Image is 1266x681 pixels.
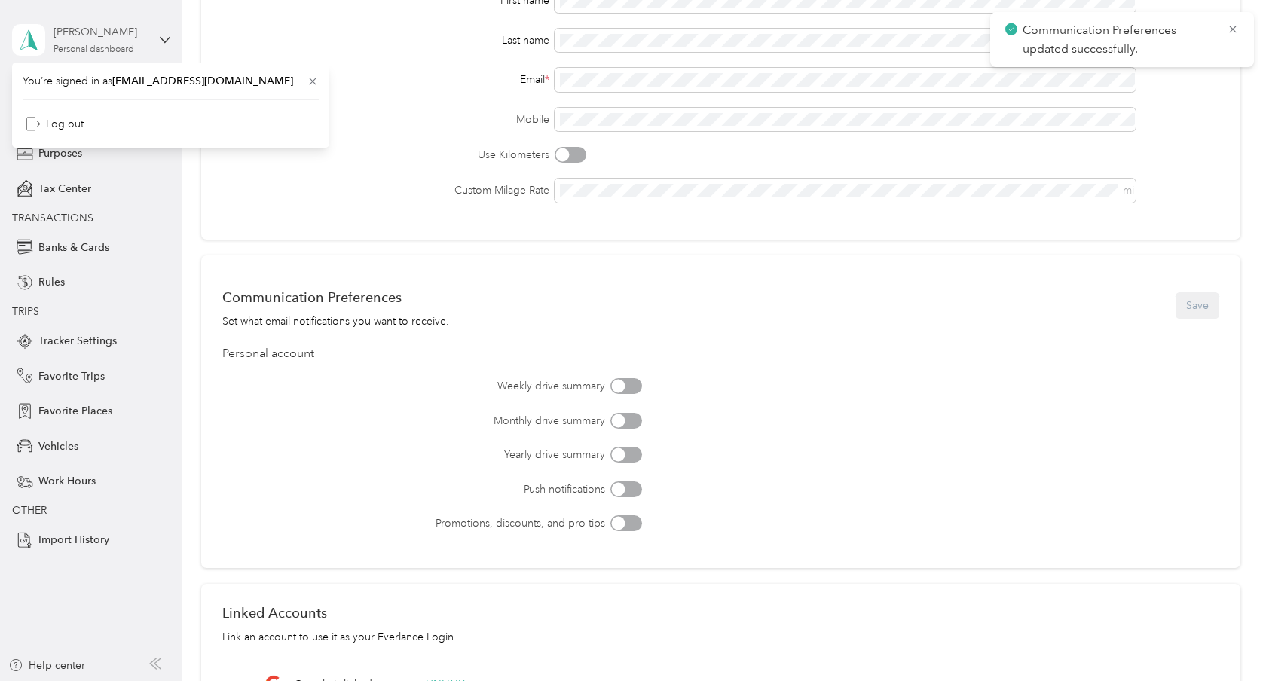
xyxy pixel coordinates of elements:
[23,73,319,89] span: You’re signed in as
[1182,597,1266,681] iframe: Everlance-gr Chat Button Frame
[222,32,549,48] div: Last name
[38,145,82,161] span: Purposes
[222,111,549,127] label: Mobile
[54,24,148,40] div: [PERSON_NAME]
[307,413,606,429] label: Monthly drive summary
[222,182,549,198] label: Custom Milage Rate
[222,72,549,87] div: Email
[38,473,96,489] span: Work Hours
[12,305,39,318] span: TRIPS
[54,45,134,54] div: Personal dashboard
[222,147,549,163] label: Use Kilometers
[38,240,109,255] span: Banks & Cards
[222,345,1219,363] div: Personal account
[307,447,606,463] label: Yearly drive summary
[307,378,606,394] label: Weekly drive summary
[222,605,1219,621] div: Linked Accounts
[12,212,93,224] span: TRANSACTIONS
[26,116,84,132] div: Log out
[38,368,105,384] span: Favorite Trips
[222,313,449,329] div: Set what email notifications you want to receive.
[112,75,293,87] span: [EMAIL_ADDRESS][DOMAIN_NAME]
[38,274,65,290] span: Rules
[38,181,91,197] span: Tax Center
[38,438,78,454] span: Vehicles
[222,629,1219,645] div: Link an account to use it as your Everlance Login.
[8,658,85,673] button: Help center
[1123,184,1134,197] span: mi
[307,515,606,531] label: Promotions, discounts, and pro-tips
[38,532,109,548] span: Import History
[12,504,47,517] span: OTHER
[307,481,606,497] label: Push notifications
[38,403,112,419] span: Favorite Places
[222,289,449,305] div: Communication Preferences
[38,333,117,349] span: Tracker Settings
[1023,21,1216,58] p: Communication Preferences updated successfully.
